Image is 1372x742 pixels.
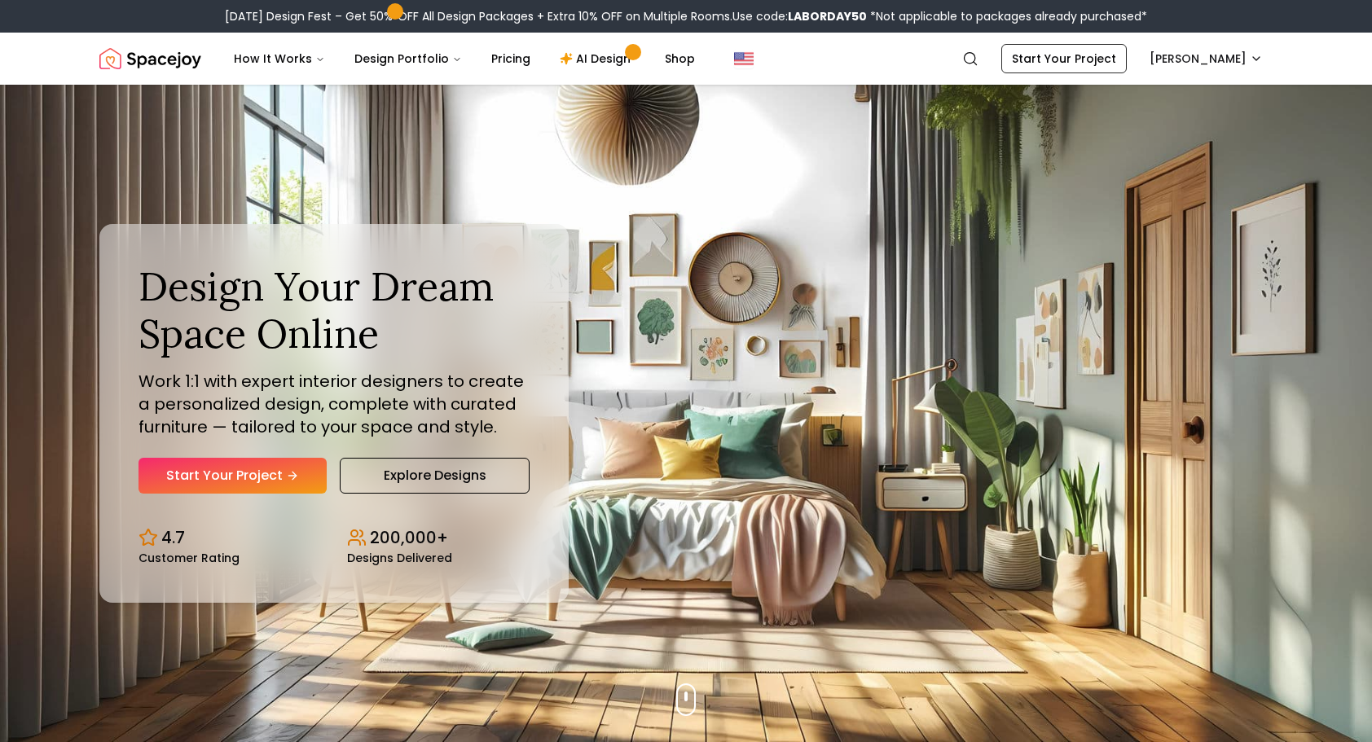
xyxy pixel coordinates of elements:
div: Design stats [139,513,530,564]
h1: Design Your Dream Space Online [139,263,530,357]
nav: Main [221,42,708,75]
b: LABORDAY50 [788,8,867,24]
a: Shop [652,42,708,75]
div: [DATE] Design Fest – Get 50% OFF All Design Packages + Extra 10% OFF on Multiple Rooms. [225,8,1147,24]
a: Start Your Project [139,458,327,494]
a: Start Your Project [1001,44,1127,73]
span: *Not applicable to packages already purchased* [867,8,1147,24]
a: Explore Designs [340,458,530,494]
img: United States [734,49,754,68]
button: How It Works [221,42,338,75]
button: Design Portfolio [341,42,475,75]
span: Use code: [732,8,867,24]
img: Spacejoy Logo [99,42,201,75]
button: [PERSON_NAME] [1140,44,1273,73]
p: Work 1:1 with expert interior designers to create a personalized design, complete with curated fu... [139,370,530,438]
p: 4.7 [161,526,185,549]
small: Customer Rating [139,552,240,564]
small: Designs Delivered [347,552,452,564]
nav: Global [99,33,1273,85]
a: AI Design [547,42,649,75]
p: 200,000+ [370,526,448,549]
a: Spacejoy [99,42,201,75]
a: Pricing [478,42,543,75]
